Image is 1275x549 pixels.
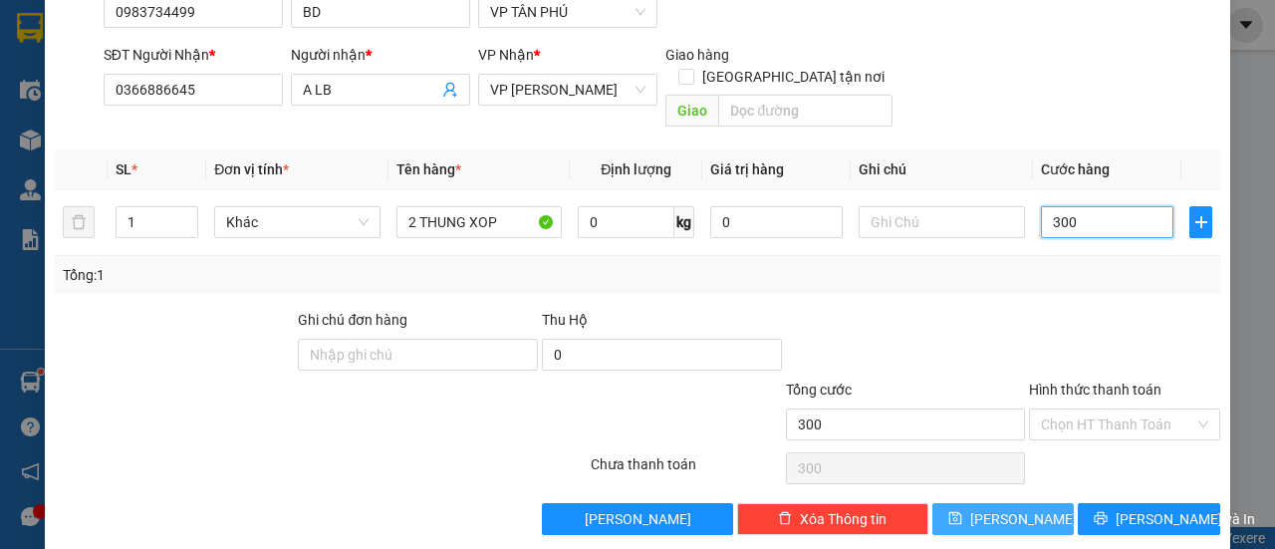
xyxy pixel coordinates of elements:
[674,206,694,238] span: kg
[226,207,369,237] span: Khác
[1116,508,1255,530] span: [PERSON_NAME] và In
[104,44,283,66] div: SĐT Người Nhận
[1078,503,1220,535] button: printer[PERSON_NAME] và In
[737,503,928,535] button: deleteXóa Thông tin
[1094,511,1108,527] span: printer
[665,95,718,127] span: Giao
[665,47,729,63] span: Giao hàng
[1041,161,1110,177] span: Cước hàng
[298,312,407,328] label: Ghi chú đơn hàng
[490,75,645,105] span: VP LÝ BÌNH
[116,161,131,177] span: SL
[859,206,1025,238] input: Ghi Chú
[851,150,1033,189] th: Ghi chú
[1029,382,1161,398] label: Hình thức thanh toán
[396,161,461,177] span: Tên hàng
[710,206,843,238] input: 0
[63,206,95,238] button: delete
[778,511,792,527] span: delete
[585,508,691,530] span: [PERSON_NAME]
[932,503,1075,535] button: save[PERSON_NAME]
[298,339,538,371] input: Ghi chú đơn hàng
[542,312,588,328] span: Thu Hộ
[718,95,892,127] input: Dọc đường
[1189,206,1212,238] button: plus
[694,66,892,88] span: [GEOGRAPHIC_DATA] tận nơi
[442,82,458,98] span: user-add
[800,508,887,530] span: Xóa Thông tin
[710,161,784,177] span: Giá trị hàng
[601,161,671,177] span: Định lượng
[478,47,534,63] span: VP Nhận
[948,511,962,527] span: save
[542,503,733,535] button: [PERSON_NAME]
[214,161,289,177] span: Đơn vị tính
[589,453,784,488] div: Chưa thanh toán
[970,508,1077,530] span: [PERSON_NAME]
[1190,214,1211,230] span: plus
[786,382,852,398] span: Tổng cước
[63,264,494,286] div: Tổng: 1
[396,206,563,238] input: VD: Bàn, Ghế
[291,44,470,66] div: Người nhận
